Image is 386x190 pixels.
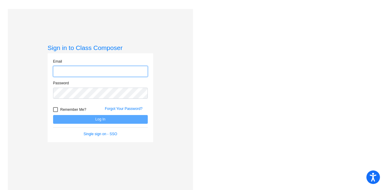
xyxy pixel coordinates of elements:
[105,107,143,111] a: Forgot Your Password?
[53,59,62,64] label: Email
[48,44,153,51] h3: Sign in to Class Composer
[53,115,148,124] button: Log In
[84,132,117,136] a: Single sign on - SSO
[53,80,69,86] label: Password
[60,106,86,113] span: Remember Me?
